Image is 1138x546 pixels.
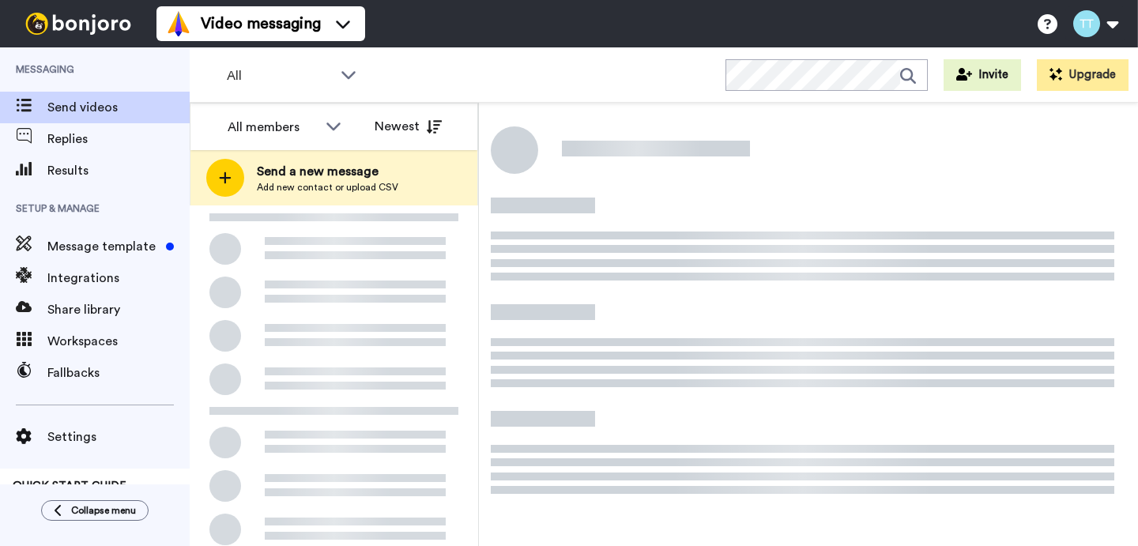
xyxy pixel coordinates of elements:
[47,427,190,446] span: Settings
[363,111,454,142] button: Newest
[227,66,333,85] span: All
[944,59,1021,91] button: Invite
[228,118,318,137] div: All members
[257,181,398,194] span: Add new contact or upload CSV
[47,332,190,351] span: Workspaces
[19,13,138,35] img: bj-logo-header-white.svg
[41,500,149,521] button: Collapse menu
[47,130,190,149] span: Replies
[201,13,321,35] span: Video messaging
[47,363,190,382] span: Fallbacks
[257,162,398,181] span: Send a new message
[47,161,190,180] span: Results
[47,269,190,288] span: Integrations
[47,98,190,117] span: Send videos
[13,480,126,491] span: QUICK START GUIDE
[1037,59,1129,91] button: Upgrade
[166,11,191,36] img: vm-color.svg
[47,300,190,319] span: Share library
[47,237,160,256] span: Message template
[71,504,136,517] span: Collapse menu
